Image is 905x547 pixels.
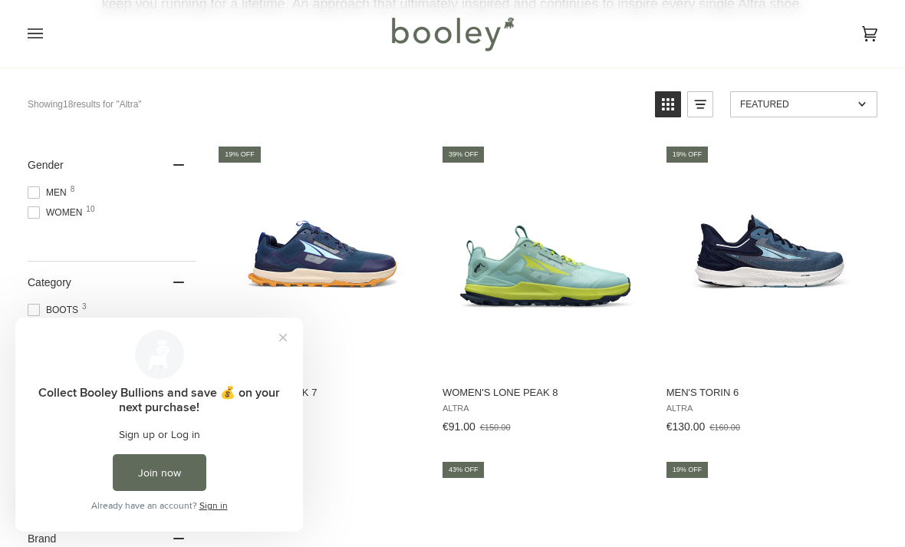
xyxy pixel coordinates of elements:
span: Altra [666,404,872,414]
span: Gender [28,159,64,171]
span: 10 [86,206,94,213]
div: 19% off [666,462,709,478]
span: Altra [443,404,648,414]
span: Women [28,206,87,219]
span: Category [28,276,71,288]
span: Brand [28,532,56,545]
b: 18 [63,99,73,110]
img: Altra Men's Torin 6 Mineral Blue - Booley Galway [664,154,874,364]
a: View grid mode [655,91,681,117]
span: Men's Lone Peak 7 [219,386,424,400]
a: Women's Lone Peak 8 [440,144,650,439]
div: 19% off [219,147,261,163]
img: Altra Women's Lone Peak 8 Mint - Booley Galway [440,154,650,364]
img: Altra Men's Lone Peak 7 Navy - Booley Galway [216,154,426,364]
span: Men's Torin 6 [666,386,872,400]
a: Sort options [730,91,877,117]
img: Booley [385,12,519,56]
span: Boots [28,303,83,317]
a: Men's Torin 6 [664,144,874,439]
span: Women's Lone Peak 8 [443,386,648,400]
span: €150.00 [480,423,511,432]
div: 19% off [666,147,709,163]
div: Showing results for "Altra" [28,91,643,117]
a: Men's Lone Peak 7 [216,144,426,439]
span: €160.00 [709,423,740,432]
div: 39% off [443,147,485,163]
span: €130.00 [666,420,706,433]
span: Men [28,186,71,199]
span: €91.00 [443,420,476,433]
a: View list mode [687,91,713,117]
span: 3 [82,303,87,311]
div: 43% off [443,462,485,478]
span: 8 [71,186,75,193]
span: Altra [219,404,424,414]
span: Featured [740,99,853,110]
iframe: Loyalty program pop-up with offers and actions [15,318,303,532]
